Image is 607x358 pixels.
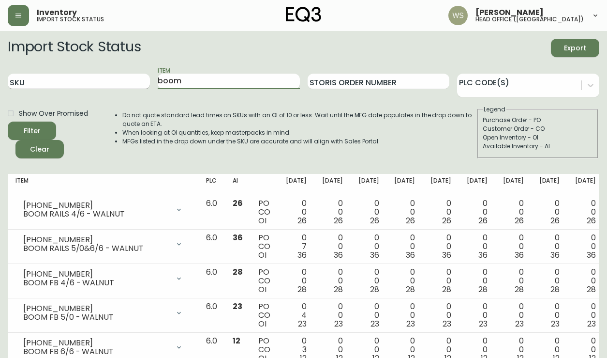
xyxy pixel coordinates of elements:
div: 0 4 [286,302,307,328]
span: 23 [587,318,596,329]
span: 36 [233,232,243,243]
div: Purchase Order - PO [483,116,593,125]
th: [DATE] [314,174,351,195]
div: [PHONE_NUMBER] [23,270,169,279]
span: OI [258,318,266,329]
span: 12 [233,335,240,346]
span: 23 [515,318,524,329]
div: 0 0 [358,268,379,294]
div: Open Inventory - OI [483,133,593,142]
div: BOOM RAILS 4/6 - WALNUT [23,210,169,218]
img: d421e764c7328a6a184e62c810975493 [448,6,468,25]
div: 0 0 [467,233,488,260]
div: [PHONE_NUMBER] [23,304,169,313]
td: 6.0 [198,264,225,298]
h5: import stock status [37,16,104,22]
th: [DATE] [567,174,604,195]
div: 0 0 [539,268,560,294]
span: 36 [406,249,415,261]
span: OI [258,215,266,226]
span: OI [258,249,266,261]
span: Show Over Promised [19,109,88,119]
td: 6.0 [198,298,225,333]
th: [DATE] [351,174,387,195]
span: 36 [587,249,596,261]
th: [DATE] [423,174,459,195]
div: BOOM FB 4/6 - WALNUT [23,279,169,287]
div: PO CO [258,302,270,328]
span: [PERSON_NAME] [475,9,544,16]
div: [PHONE_NUMBER]BOOM RAILS 5/0&6/6 - WALNUT [15,233,191,255]
span: 28 [297,284,307,295]
span: 26 [442,215,451,226]
div: 0 0 [503,268,524,294]
span: 26 [587,215,596,226]
legend: Legend [483,105,506,114]
th: [DATE] [532,174,568,195]
span: 28 [587,284,596,295]
span: 23 [443,318,451,329]
h2: Import Stock Status [8,39,141,57]
div: 0 0 [430,233,451,260]
span: 36 [478,249,488,261]
div: 0 0 [575,268,596,294]
button: Clear [15,140,64,158]
th: PLC [198,174,225,195]
span: 23 [551,318,560,329]
span: 36 [515,249,524,261]
div: 0 0 [539,199,560,225]
th: [DATE] [278,174,314,195]
div: 0 0 [575,199,596,225]
button: Filter [8,122,56,140]
div: [PHONE_NUMBER]BOOM FB 4/6 - WALNUT [15,268,191,289]
div: 0 0 [467,302,488,328]
span: 26 [334,215,343,226]
div: 0 0 [430,268,451,294]
span: 36 [297,249,307,261]
div: PO CO [258,268,270,294]
img: logo [286,7,322,22]
th: Item [8,174,198,195]
span: 28 [406,284,415,295]
button: Export [551,39,599,57]
div: BOOM FB 5/0 - WALNUT [23,313,169,322]
span: 26 [297,215,307,226]
span: 26 [370,215,379,226]
div: [PHONE_NUMBER] [23,235,169,244]
div: Filter [24,125,41,137]
li: MFGs listed in the drop down under the SKU are accurate and will align with Sales Portal. [122,137,476,146]
span: 36 [334,249,343,261]
li: Do not quote standard lead times on SKUs with an OI of 10 or less. Wait until the MFG date popula... [122,111,476,128]
div: [PHONE_NUMBER] [23,339,169,347]
span: 28 [233,266,243,278]
span: 28 [442,284,451,295]
div: 0 0 [467,199,488,225]
div: 0 0 [394,302,415,328]
span: Clear [23,143,56,156]
div: 0 0 [358,199,379,225]
li: When looking at OI quantities, keep masterpacks in mind. [122,128,476,137]
div: 0 0 [575,302,596,328]
div: Available Inventory - AI [483,142,593,151]
span: 26 [233,198,243,209]
div: Customer Order - CO [483,125,593,133]
th: AI [225,174,251,195]
span: 28 [478,284,488,295]
h5: head office ([GEOGRAPHIC_DATA]) [475,16,584,22]
span: 26 [406,215,415,226]
div: 0 0 [322,199,343,225]
span: Inventory [37,9,77,16]
div: 0 0 [358,233,379,260]
div: [PHONE_NUMBER]BOOM FB 5/0 - WALNUT [15,302,191,324]
div: 0 0 [394,268,415,294]
span: Export [559,42,592,54]
div: 0 0 [358,302,379,328]
div: 0 0 [286,199,307,225]
span: 36 [370,249,379,261]
td: 6.0 [198,230,225,264]
div: 0 0 [503,233,524,260]
th: [DATE] [459,174,495,195]
span: 23 [406,318,415,329]
div: 0 0 [394,233,415,260]
div: BOOM RAILS 5/0&6/6 - WALNUT [23,244,169,253]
